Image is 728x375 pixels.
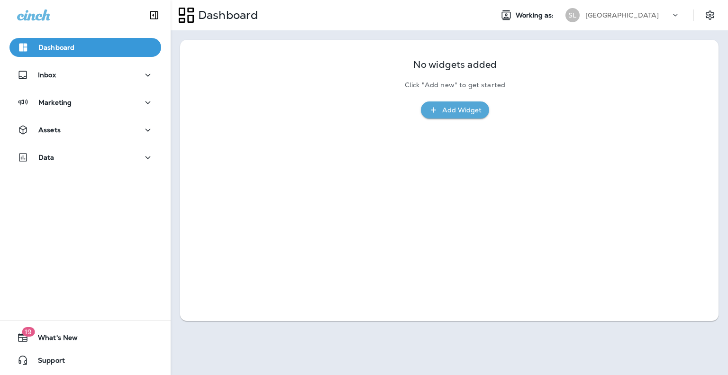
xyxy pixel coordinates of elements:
[28,357,65,368] span: Support
[9,351,161,370] button: Support
[585,11,659,19] p: [GEOGRAPHIC_DATA]
[516,11,556,19] span: Working as:
[9,120,161,139] button: Assets
[565,8,580,22] div: SL
[9,328,161,347] button: 19What's New
[38,126,61,134] p: Assets
[701,7,719,24] button: Settings
[38,99,72,106] p: Marketing
[9,65,161,84] button: Inbox
[38,154,55,161] p: Data
[28,334,78,345] span: What's New
[141,6,167,25] button: Collapse Sidebar
[38,71,56,79] p: Inbox
[9,148,161,167] button: Data
[9,93,161,112] button: Marketing
[421,101,489,119] button: Add Widget
[38,44,74,51] p: Dashboard
[9,38,161,57] button: Dashboard
[442,104,482,116] div: Add Widget
[413,61,497,69] p: No widgets added
[405,81,505,89] p: Click "Add new" to get started
[194,8,258,22] p: Dashboard
[22,327,35,337] span: 19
